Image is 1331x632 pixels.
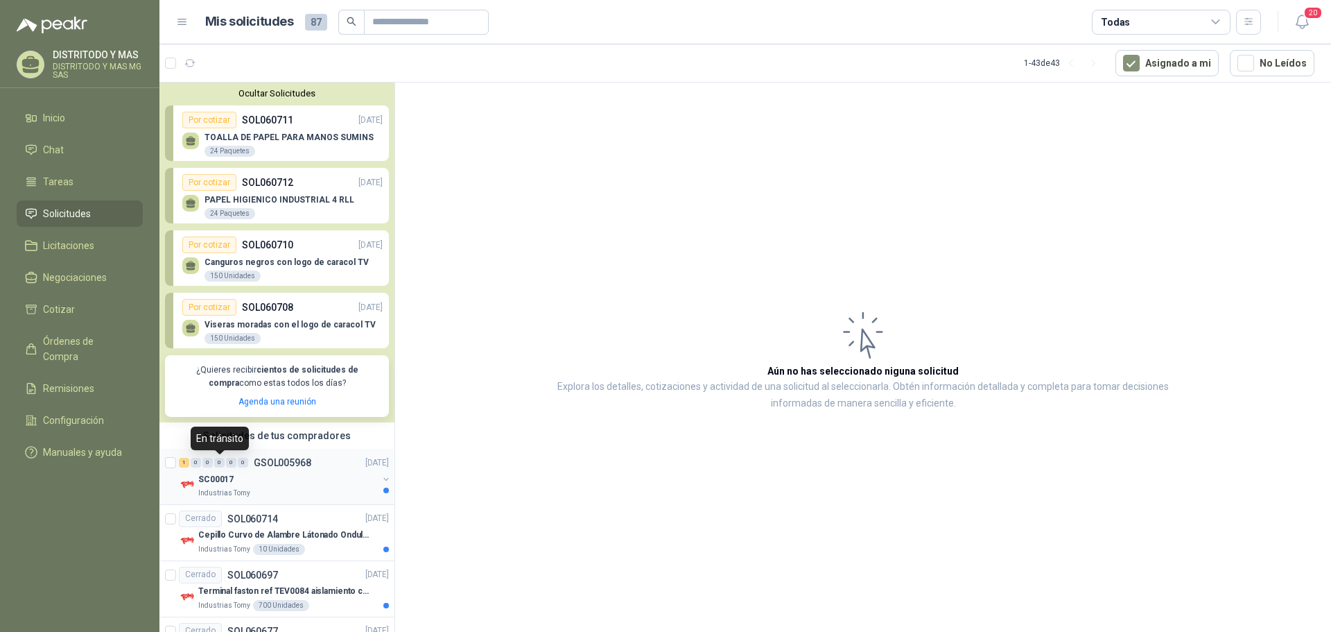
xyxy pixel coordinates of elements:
[165,168,389,223] a: Por cotizarSOL060712[DATE] PAPEL HIGIENICO INDUSTRIAL 4 RLL24 Paquetes
[17,17,87,33] img: Logo peakr
[17,200,143,227] a: Solicitudes
[53,50,143,60] p: DISTRITODO Y MAS
[43,381,94,396] span: Remisiones
[198,529,371,542] p: Cepillo Curvo de Alambre Látonado Ondulado con Mango Truper
[253,544,305,555] div: 10 Unidades
[191,458,201,468] div: 0
[165,105,389,161] a: Por cotizarSOL060711[DATE] TOALLA DE PAPEL PARA MANOS SUMINS24 Paquetes
[205,12,294,32] h1: Mis solicitudes
[159,561,394,617] a: CerradoSOL060697[DATE] Company LogoTerminal faston ref TEV0084 aislamiento completoIndustrias Tom...
[17,137,143,163] a: Chat
[198,472,234,486] p: SC00017
[1303,6,1323,19] span: 20
[214,458,225,468] div: 0
[347,17,356,26] span: search
[1024,52,1104,74] div: 1 - 43 de 43
[179,477,195,493] img: Company Logo
[205,133,374,142] p: TOALLA DE PAPEL PARA MANOS SUMINS
[165,88,389,99] button: Ocultar Solicitudes
[43,110,65,126] span: Inicio
[182,174,236,191] div: Por cotizar
[43,334,130,364] span: Órdenes de Compra
[242,112,293,128] p: SOL060711
[254,458,311,468] p: GSOL005968
[179,589,195,606] img: Company Logo
[43,174,73,189] span: Tareas
[253,600,309,611] div: 700 Unidades
[365,512,389,525] p: [DATE]
[205,208,255,219] div: 24 Paquetes
[53,62,143,79] p: DISTRITODO Y MAS MG SAS
[1289,10,1314,35] button: 20
[305,14,327,31] span: 87
[205,271,261,282] div: 150 Unidades
[358,239,383,252] p: [DATE]
[242,300,293,315] p: SOL060708
[191,427,249,450] div: En tránsito
[534,379,1192,412] p: Explora los detalles, cotizaciones y actividad de una solicitud al seleccionarla. Obtén informaci...
[182,299,236,316] div: Por cotizar
[173,364,381,390] p: ¿Quieres recibir como estas todos los días?
[227,514,278,524] p: SOL060714
[17,407,143,434] a: Configuración
[17,169,143,195] a: Tareas
[227,570,278,580] p: SOL060697
[198,544,250,555] p: Industrias Tomy
[17,232,143,259] a: Licitaciones
[365,568,389,581] p: [DATE]
[43,302,75,317] span: Cotizar
[209,365,358,388] b: cientos de solicitudes de compra
[165,230,389,286] a: Por cotizarSOL060710[DATE] Canguros negros con logo de caracol TV150 Unidades
[43,270,107,285] span: Negociaciones
[242,237,293,253] p: SOL060710
[358,114,383,127] p: [DATE]
[767,364,959,379] h3: Aún no has seleccionado niguna solicitud
[17,264,143,291] a: Negociaciones
[358,176,383,189] p: [DATE]
[43,413,104,428] span: Configuración
[179,454,392,499] a: 1 0 0 0 0 0 GSOL005968[DATE] Company LogoSC00017Industrias Tomy
[365,456,389,469] p: [DATE]
[205,257,369,267] p: Canguros negros con logo de caracol TV
[17,296,143,323] a: Cotizar
[43,445,122,460] span: Manuales y ayuda
[1101,15,1130,30] div: Todas
[198,585,371,598] p: Terminal faston ref TEV0084 aislamiento completo
[179,533,195,549] img: Company Logo
[198,600,250,611] p: Industrias Tomy
[179,458,189,468] div: 1
[1115,50,1219,76] button: Asignado a mi
[182,112,236,128] div: Por cotizar
[358,301,383,314] p: [DATE]
[17,375,143,402] a: Remisiones
[242,175,293,190] p: SOL060712
[179,511,222,527] div: Cerrado
[205,195,354,205] p: PAPEL HIGIENICO INDUSTRIAL 4 RLL
[179,567,222,583] div: Cerrado
[198,488,250,499] p: Industrias Tomy
[1230,50,1314,76] button: No Leídos
[182,237,236,253] div: Por cotizar
[159,83,394,422] div: Ocultar SolicitudesPor cotizarSOL060711[DATE] TOALLA DE PAPEL PARA MANOS SUMINS24 PaquetesPor cot...
[165,293,389,348] a: Por cotizarSOL060708[DATE] Viseras moradas con el logo de caracol TV150 Unidades
[159,422,394,449] div: Solicitudes de tus compradores
[159,505,394,561] a: CerradoSOL060714[DATE] Company LogoCepillo Curvo de Alambre Látonado Ondulado con Mango TruperInd...
[205,320,376,330] p: Viseras moradas con el logo de caracol TV
[43,206,91,221] span: Solicitudes
[43,238,94,253] span: Licitaciones
[226,458,236,468] div: 0
[238,397,316,407] a: Agenda una reunión
[17,105,143,131] a: Inicio
[17,328,143,370] a: Órdenes de Compra
[17,439,143,466] a: Manuales y ayuda
[205,146,255,157] div: 24 Paquetes
[202,458,213,468] div: 0
[43,142,64,157] span: Chat
[205,333,261,344] div: 150 Unidades
[238,458,248,468] div: 0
